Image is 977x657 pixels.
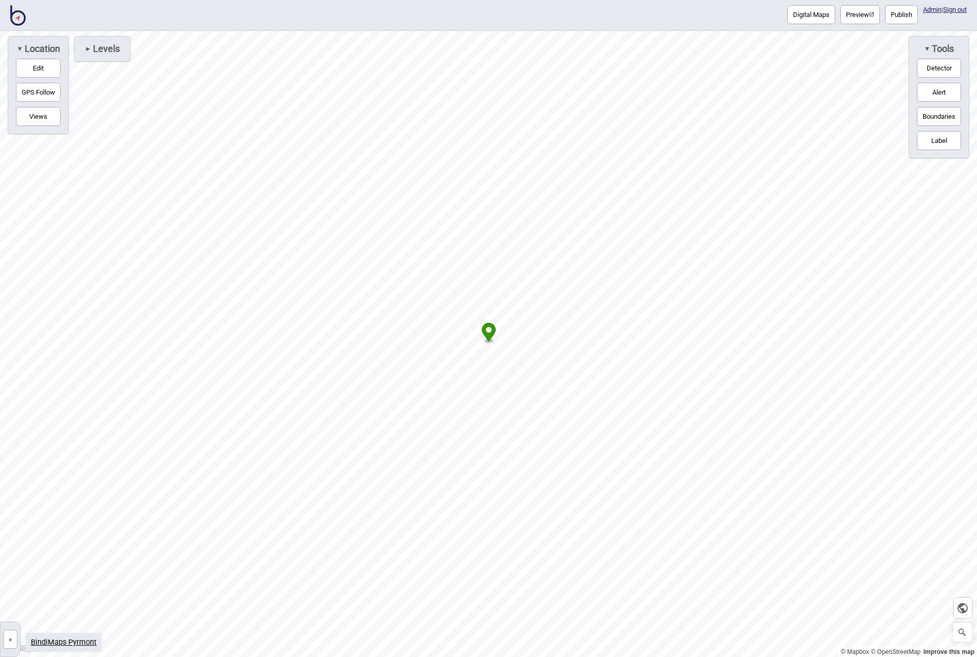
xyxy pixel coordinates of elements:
a: OpenStreetMap [871,648,920,655]
button: Label [917,131,961,150]
button: Detector [917,59,961,78]
button: Preview [840,5,880,24]
button: » [3,630,17,649]
button: Views [16,107,61,126]
a: Mapbox [841,648,869,655]
div: Map marker [482,323,496,344]
span: ► [85,45,91,52]
span: Location [23,43,60,54]
button: Edit [16,59,61,78]
a: Map feedback [924,648,974,655]
button: Digital Maps [787,5,835,24]
img: preview [869,12,874,17]
a: » [1,633,20,644]
a: Previewpreview [840,5,880,24]
button: Boundaries [917,107,961,126]
img: BindiMaps CMS [10,5,26,26]
button: Sign out [943,6,967,13]
span: Tools [930,43,954,54]
button: Publish [885,5,918,24]
a: Admin [923,6,942,13]
span: Levels [91,43,120,54]
a: Mapbox logo [3,642,48,654]
span: | [923,6,943,13]
button: Alert [917,83,961,102]
span: ▼ [16,45,23,52]
span: ▼ [924,45,930,52]
a: BindiMaps Pyrmont [31,638,97,647]
button: GPS Follow [16,83,61,102]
